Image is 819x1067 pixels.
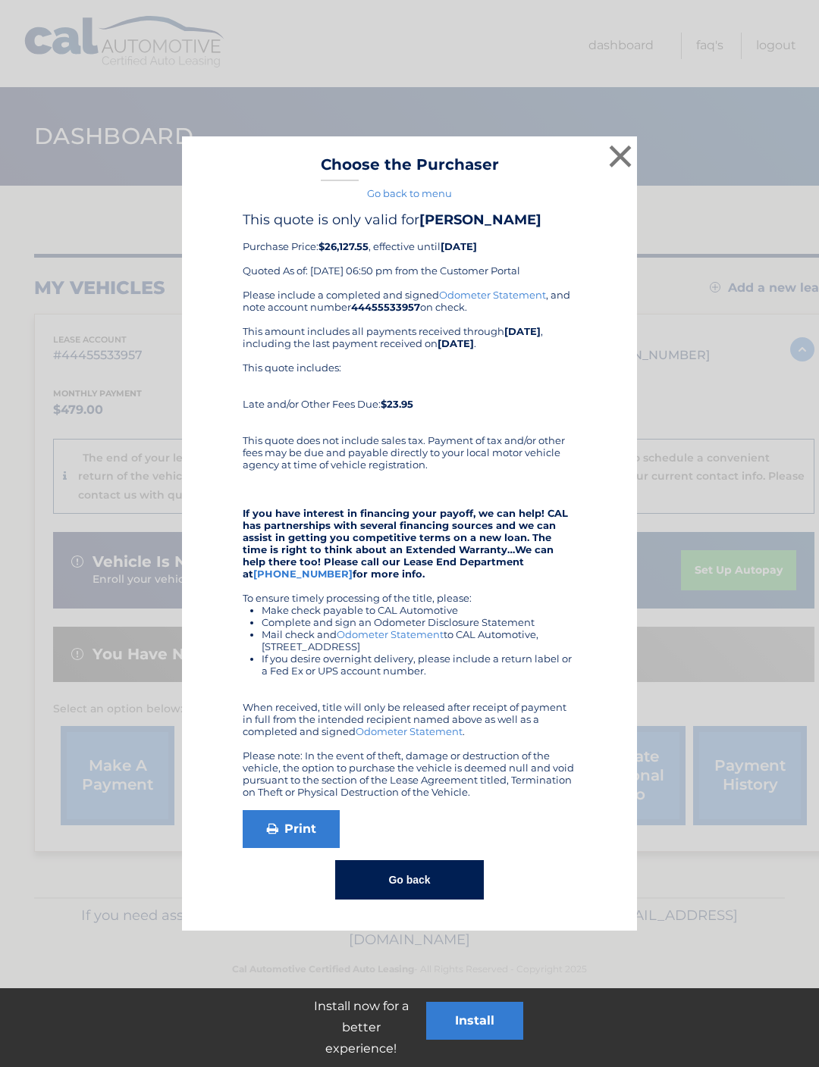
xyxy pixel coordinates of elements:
a: [PHONE_NUMBER] [253,568,353,580]
b: $23.95 [381,398,413,410]
li: Mail check and to CAL Automotive, [STREET_ADDRESS] [262,628,576,652]
b: $26,127.55 [318,240,369,252]
b: 44455533957 [351,301,420,313]
li: Make check payable to CAL Automotive [262,604,576,616]
h4: This quote is only valid for [243,211,576,228]
b: [DATE] [438,337,474,349]
strong: If you have interest in financing your payoff, we can help! CAL has partnerships with several fin... [243,507,568,580]
button: Go back [335,860,483,900]
li: If you desire overnight delivery, please include a return label or a Fed Ex or UPS account number. [262,652,576,677]
div: This quote includes: Late and/or Other Fees Due: [243,361,576,422]
b: [DATE] [504,325,541,337]
div: Purchase Price: , effective until Quoted As of: [DATE] 06:50 pm from the Customer Portal [243,211,576,289]
a: Print [243,810,340,848]
a: Odometer Statement [356,725,463,737]
button: Install [426,1002,523,1040]
button: × [605,141,635,171]
b: [DATE] [441,240,477,252]
a: Go back to menu [367,187,452,199]
h3: Choose the Purchaser [321,155,499,182]
a: Odometer Statement [439,289,546,301]
li: Complete and sign an Odometer Disclosure Statement [262,616,576,628]
div: Please include a completed and signed , and note account number on check. This amount includes al... [243,289,576,798]
a: Odometer Statement [337,628,444,640]
p: Install now for a better experience! [296,996,426,1059]
b: [PERSON_NAME] [419,211,541,228]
